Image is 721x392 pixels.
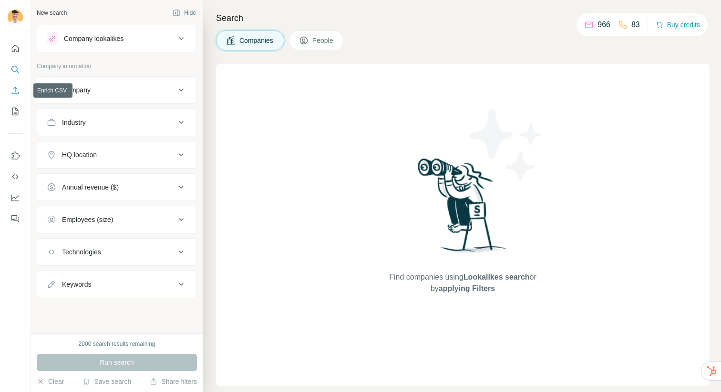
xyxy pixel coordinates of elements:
div: Company [62,85,91,95]
div: Annual revenue ($) [62,182,119,192]
button: Search [8,61,23,78]
p: 966 [597,19,610,30]
div: Company lookalikes [64,34,124,43]
button: Industry [37,111,196,134]
button: Use Surfe on LinkedIn [8,147,23,164]
button: My lists [8,103,23,120]
button: Keywords [37,273,196,296]
img: Avatar [8,10,23,25]
button: Use Surfe API [8,168,23,185]
span: applying Filters [439,284,495,292]
button: Dashboard [8,189,23,206]
button: Employees (size) [37,208,196,231]
span: People [312,36,334,45]
button: Quick start [8,40,23,57]
p: Company information [37,62,197,70]
button: HQ location [37,143,196,166]
h4: Search [216,11,710,25]
span: Find companies using or by [386,271,539,294]
div: Technologies [62,247,101,257]
button: Company lookalikes [37,27,196,50]
img: Surfe Illustration - Stars [463,102,549,188]
button: Share filters [150,377,197,386]
p: 83 [631,19,640,30]
span: Lookalikes search [463,273,530,281]
img: Surfe Illustration - Woman searching with binoculars [413,156,513,262]
button: Feedback [8,210,23,227]
span: Companies [239,36,274,45]
button: Buy credits [656,18,700,31]
div: Industry [62,118,86,127]
div: Keywords [62,280,91,289]
button: Technologies [37,241,196,263]
button: Hide [166,6,203,20]
div: 2000 search results remaining [79,340,155,348]
div: New search [37,9,67,17]
button: Company [37,79,196,101]
button: Annual revenue ($) [37,176,196,199]
button: Clear [37,377,64,386]
button: Save search [82,377,131,386]
div: Employees (size) [62,215,113,224]
div: HQ location [62,150,97,160]
button: Enrich CSV [8,82,23,99]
